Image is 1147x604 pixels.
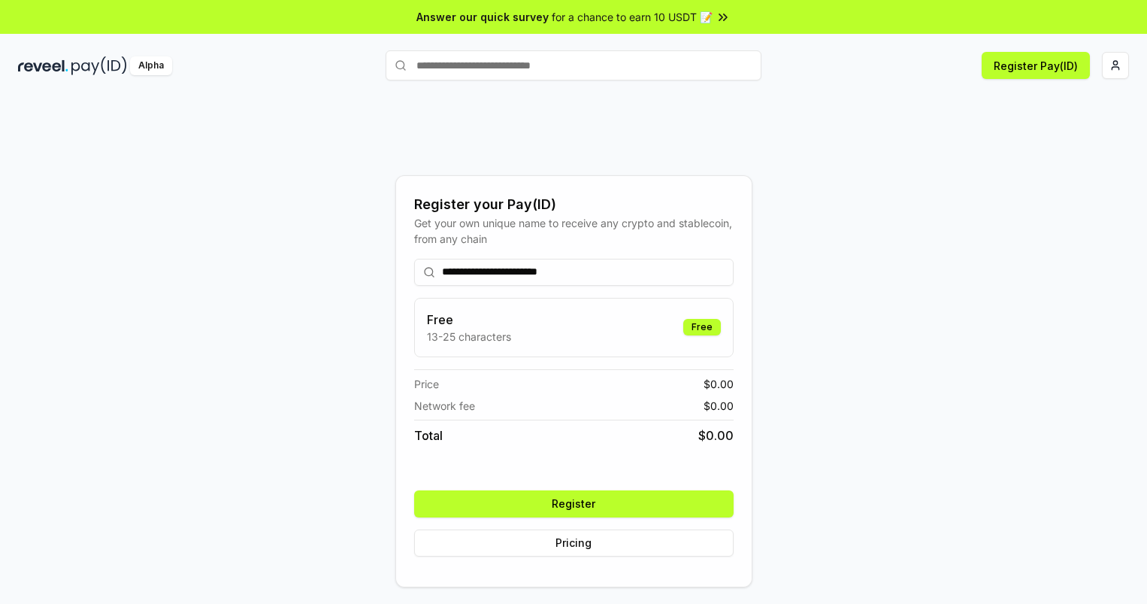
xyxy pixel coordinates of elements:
[427,329,511,344] p: 13-25 characters
[71,56,127,75] img: pay_id
[552,9,713,25] span: for a chance to earn 10 USDT 📝
[130,56,172,75] div: Alpha
[414,215,734,247] div: Get your own unique name to receive any crypto and stablecoin, from any chain
[427,311,511,329] h3: Free
[414,376,439,392] span: Price
[704,398,734,414] span: $ 0.00
[414,490,734,517] button: Register
[414,398,475,414] span: Network fee
[414,530,734,557] button: Pricing
[698,426,734,445] span: $ 0.00
[414,426,443,445] span: Total
[683,319,721,335] div: Free
[414,194,734,215] div: Register your Pay(ID)
[982,52,1090,79] button: Register Pay(ID)
[416,9,549,25] span: Answer our quick survey
[18,56,68,75] img: reveel_dark
[704,376,734,392] span: $ 0.00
